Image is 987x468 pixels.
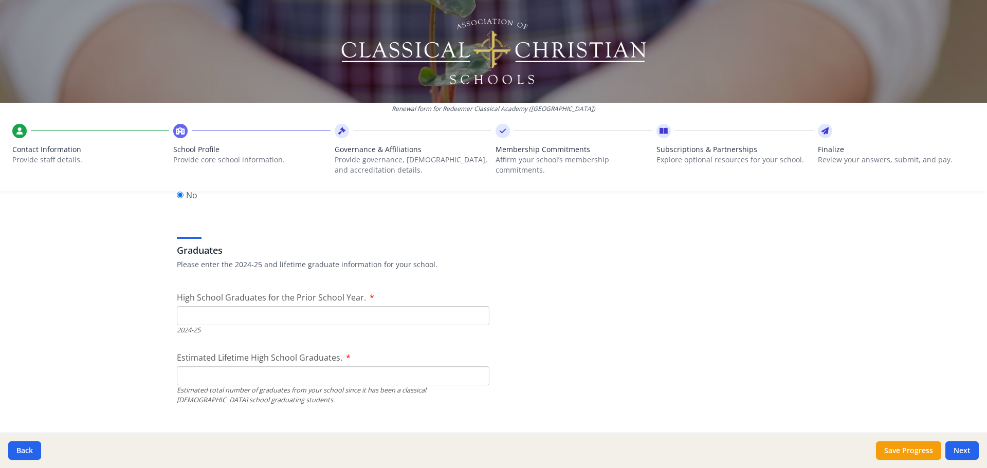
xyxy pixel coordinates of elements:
[335,144,491,155] span: Governance & Affiliations
[173,155,330,165] p: Provide core school information.
[177,292,366,303] span: High School Graduates for the Prior School Year.
[12,144,169,155] span: Contact Information
[177,352,342,363] span: Estimated Lifetime High School Graduates.
[818,155,975,165] p: Review your answers, submit, and pay.
[876,441,941,460] button: Save Progress
[12,155,169,165] p: Provide staff details.
[496,144,652,155] span: Membership Commitments
[8,441,41,460] button: Back
[818,144,975,155] span: Finalize
[173,144,330,155] span: School Profile
[340,15,648,87] img: Logo
[496,155,652,175] p: Affirm your school’s membership commitments.
[656,155,813,165] p: Explore optional resources for your school.
[335,155,491,175] p: Provide governance, [DEMOGRAPHIC_DATA], and accreditation details.
[177,385,489,405] div: Estimated total number of graduates from your school since it has been a classical [DEMOGRAPHIC_D...
[177,325,489,335] div: 2024-25
[177,259,810,270] p: Please enter the 2024-25 and lifetime graduate information for your school.
[945,441,979,460] button: Next
[177,243,810,257] h3: Graduates
[656,144,813,155] span: Subscriptions & Partnerships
